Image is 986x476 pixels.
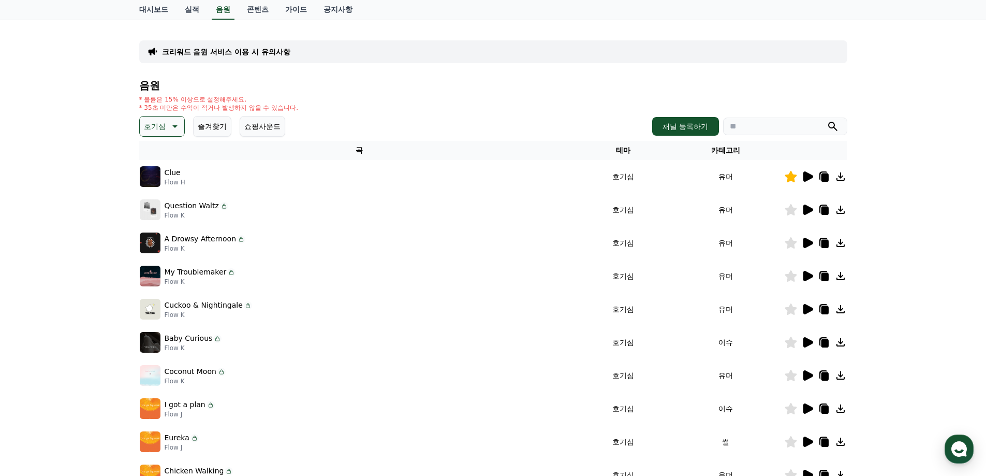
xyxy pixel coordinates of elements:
p: Flow J [165,410,215,419]
th: 카테고리 [668,141,784,160]
th: 곡 [139,141,579,160]
td: 유머 [668,293,784,326]
p: My Troublemaker [165,267,227,278]
td: 유머 [668,160,784,193]
th: 테마 [579,141,668,160]
p: I got a plan [165,399,205,410]
td: 유머 [668,226,784,259]
td: 이슈 [668,392,784,425]
p: A Drowsy Afternoon [165,234,237,244]
button: 즐겨찾기 [193,116,231,137]
td: 유머 [668,259,784,293]
td: 이슈 [668,326,784,359]
td: 호기심 [579,326,668,359]
td: 호기심 [579,160,668,193]
td: 호기심 [579,293,668,326]
img: music [140,199,160,220]
td: 호기심 [579,226,668,259]
button: 호기심 [139,116,185,137]
img: music [140,166,160,187]
a: 설정 [134,328,199,354]
td: 호기심 [579,259,668,293]
img: music [140,398,160,419]
a: 크리워드 음원 서비스 이용 시 유의사항 [162,47,290,57]
img: music [140,266,160,286]
td: 유머 [668,359,784,392]
button: 채널 등록하기 [652,117,718,136]
p: Flow H [165,178,185,186]
p: Flow K [165,344,222,352]
p: Coconut Moon [165,366,216,377]
p: Baby Curious [165,333,213,344]
span: 홈 [33,344,39,352]
a: 홈 [3,328,68,354]
h4: 음원 [139,80,847,91]
img: music [140,431,160,452]
p: Flow K [165,377,226,385]
p: Flow K [165,244,246,253]
p: Clue [165,167,181,178]
p: Flow J [165,443,199,452]
p: Eureka [165,432,189,443]
td: 호기심 [579,392,668,425]
p: 호기심 [144,119,166,134]
span: 대화 [95,344,107,353]
p: Flow K [165,278,236,286]
a: 대화 [68,328,134,354]
p: Cuckoo & Nightingale [165,300,243,311]
img: music [140,365,160,386]
td: 호기심 [579,359,668,392]
p: Question Waltz [165,200,219,211]
p: * 볼륨은 15% 이상으로 설정해주세요. [139,95,299,104]
button: 쇼핑사운드 [240,116,285,137]
p: Flow K [165,311,252,319]
p: * 35초 미만은 수익이 적거나 발생하지 않을 수 있습니다. [139,104,299,112]
td: 썰 [668,425,784,458]
td: 유머 [668,193,784,226]
td: 호기심 [579,425,668,458]
img: music [140,332,160,353]
img: music [140,299,160,320]
p: Flow K [165,211,228,220]
td: 호기심 [579,193,668,226]
img: music [140,233,160,253]
span: 설정 [160,344,172,352]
